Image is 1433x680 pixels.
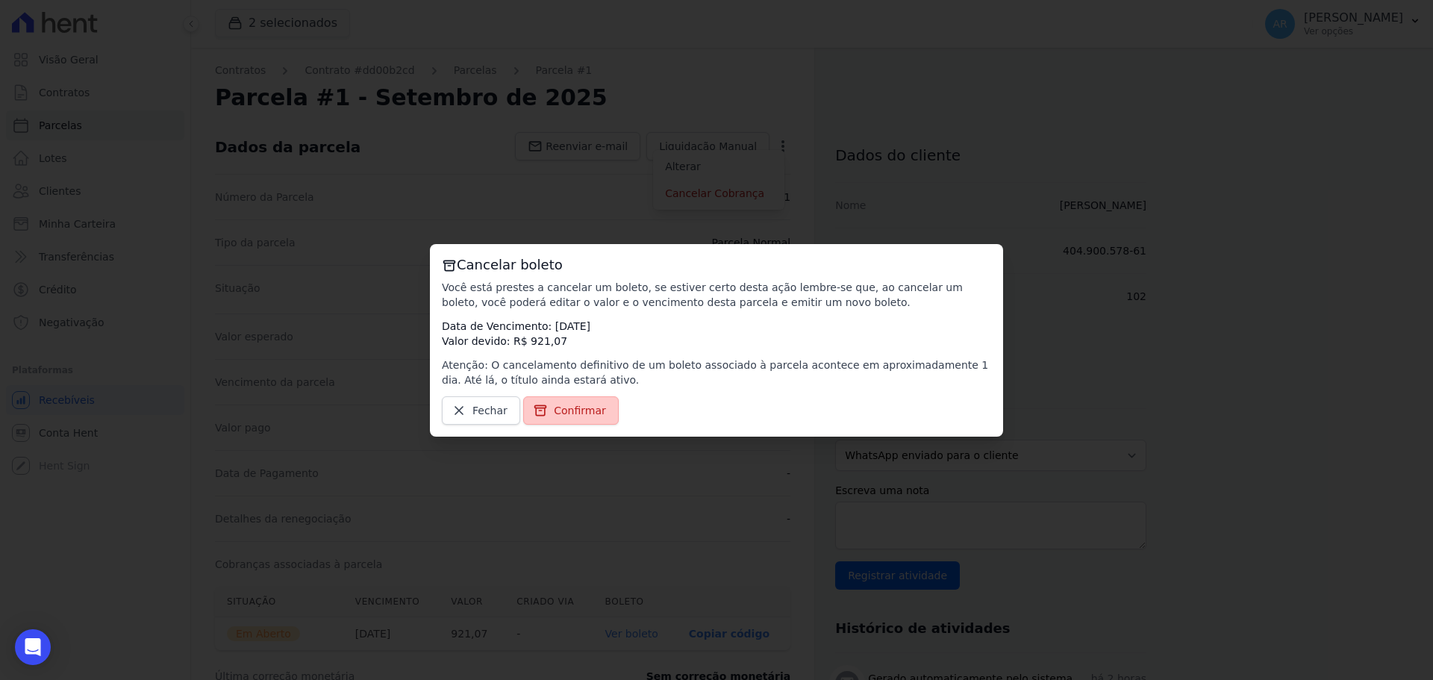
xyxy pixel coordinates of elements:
p: Atenção: O cancelamento definitivo de um boleto associado à parcela acontece em aproximadamente 1... [442,358,991,387]
p: Data de Vencimento: [DATE] Valor devido: R$ 921,07 [442,319,991,349]
span: Confirmar [554,403,606,418]
p: Você está prestes a cancelar um boleto, se estiver certo desta ação lembre-se que, ao cancelar um... [442,280,991,310]
span: Fechar [472,403,508,418]
h3: Cancelar boleto [442,256,991,274]
div: Open Intercom Messenger [15,629,51,665]
a: Fechar [442,396,520,425]
a: Confirmar [523,396,619,425]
